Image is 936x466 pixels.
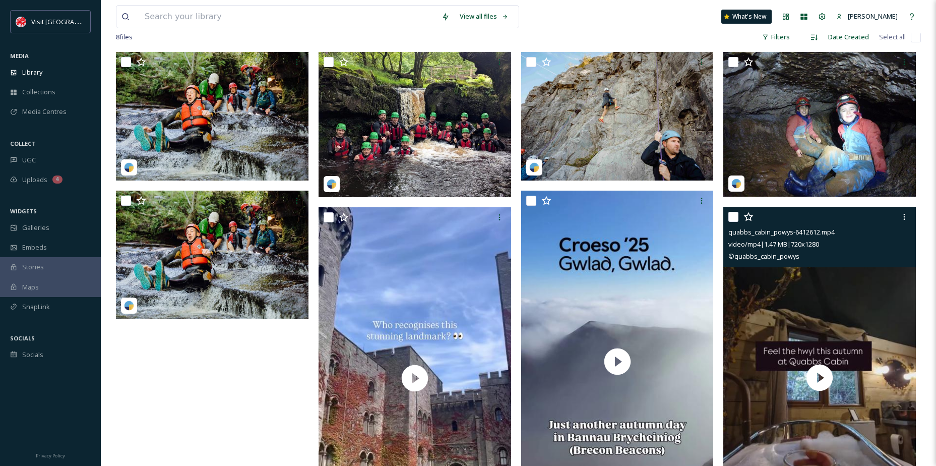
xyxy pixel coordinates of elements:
[529,162,539,172] img: snapsea-logo.png
[124,162,134,172] img: snapsea-logo.png
[36,449,65,461] a: Privacy Policy
[22,68,42,77] span: Library
[731,179,741,189] img: snapsea-logo.png
[455,7,514,26] a: View all files
[22,302,50,312] span: SnapLink
[728,252,799,261] span: © quabbs_cabin_powys
[31,17,109,26] span: Visit [GEOGRAPHIC_DATA]
[22,262,44,272] span: Stories
[831,7,903,26] a: [PERSON_NAME]
[116,52,308,181] img: breconbeaconstourism-6279290.jpg
[723,52,916,197] img: breconbeaconstourism-18092982694772064.jpg
[124,301,134,311] img: snapsea-logo.png
[22,243,47,252] span: Embeds
[10,207,37,215] span: WIDGETS
[22,350,43,360] span: Socials
[22,155,36,165] span: UGC
[848,12,898,21] span: [PERSON_NAME]
[721,10,772,24] a: What's New
[728,240,819,249] span: video/mp4 | 1.47 MB | 720 x 1280
[10,52,29,60] span: MEDIA
[521,52,714,181] img: breconbeaconstourism-18297415864254958.jpg
[319,52,511,197] img: breconbeaconstourism-17925079218150356.jpg
[22,223,49,232] span: Galleries
[327,179,337,189] img: snapsea-logo.png
[879,32,906,42] span: Select all
[823,27,874,47] div: Date Created
[757,27,795,47] div: Filters
[116,191,308,319] img: breconbeaconstourism-18109883263561431.jpg
[22,282,39,292] span: Maps
[52,176,63,184] div: 4
[16,17,26,27] img: Visit_Wales_logo.svg.png
[10,334,35,342] span: SOCIALS
[36,452,65,459] span: Privacy Policy
[728,227,835,237] span: quabbs_cabin_powys-6412612.mp4
[22,107,67,116] span: Media Centres
[22,87,55,97] span: Collections
[22,175,47,185] span: Uploads
[116,32,133,42] span: 8 file s
[10,140,36,147] span: COLLECT
[140,6,436,28] input: Search your library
